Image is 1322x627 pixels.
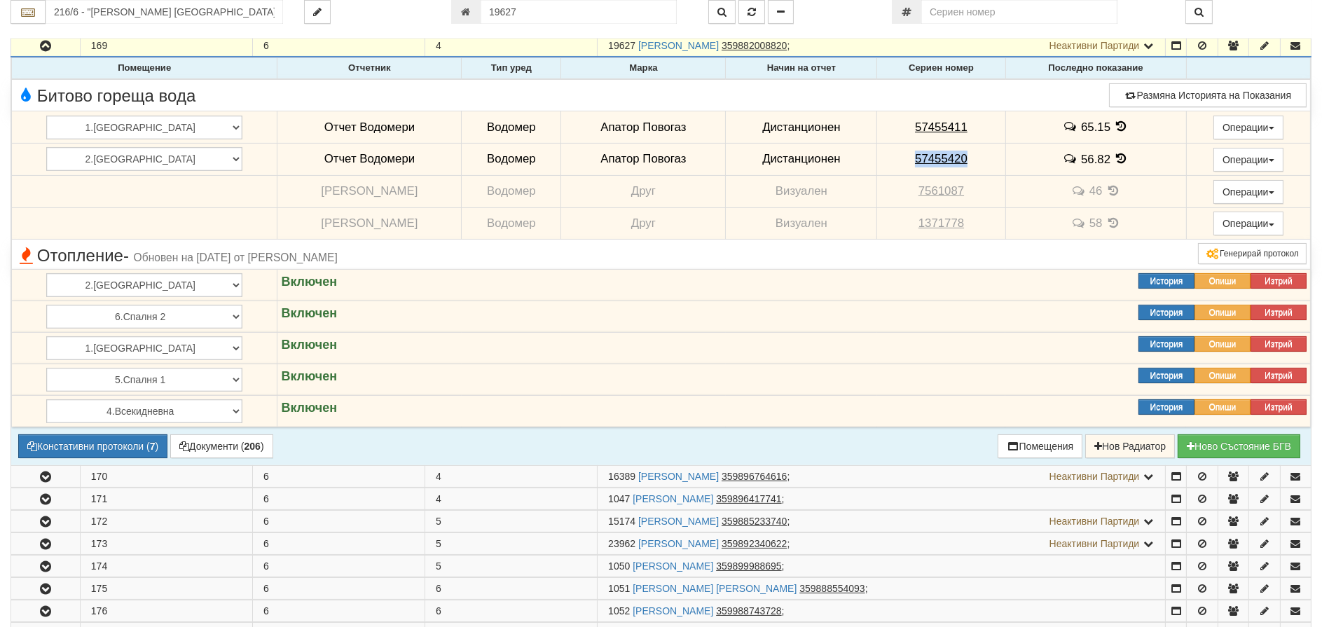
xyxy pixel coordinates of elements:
[608,471,635,482] span: Партида №
[608,605,630,616] span: Партида №
[1049,40,1140,51] span: Неактивни Партиди
[436,538,441,549] span: 5
[1070,216,1089,230] span: История на забележките
[598,532,1166,554] td: ;
[1178,434,1300,458] button: Новo Състояние БГВ
[638,40,719,51] a: [PERSON_NAME]
[598,488,1166,509] td: ;
[1114,152,1129,165] span: История на показанията
[1089,216,1103,230] span: 58
[281,306,337,320] strong: Включен
[722,40,787,51] tcxspan: Call 359882008820 via 3CX
[252,488,425,509] td: 6
[726,207,877,240] td: Визуален
[1106,216,1121,230] span: История на показанията
[608,516,635,527] span: Партида №
[12,58,277,79] th: Помещение
[1005,58,1186,79] th: Последно показание
[1213,212,1283,235] button: Операции
[598,577,1166,599] td: ;
[80,532,252,554] td: 173
[281,275,337,289] strong: Включен
[1213,116,1283,139] button: Операции
[321,184,418,198] span: [PERSON_NAME]
[1251,305,1307,320] button: Изтрий
[638,516,719,527] a: [PERSON_NAME]
[561,111,726,144] td: Апатор Повогаз
[633,605,713,616] a: [PERSON_NAME]
[281,369,337,383] strong: Включен
[608,538,635,549] span: Партида №
[252,35,425,57] td: 6
[918,184,964,198] tcxspan: Call 7561087 via 3CX
[561,207,726,240] td: Друг
[716,560,781,572] tcxspan: Call 359899988695 via 3CX
[1213,180,1283,204] button: Операции
[716,493,781,504] tcxspan: Call 359896417741 via 3CX
[608,560,630,572] span: Партида №
[1194,336,1251,352] button: Опиши
[1138,305,1194,320] button: История
[726,58,877,79] th: Начин на отчет
[252,532,425,554] td: 6
[1063,152,1081,165] span: История на забележките
[1213,148,1283,172] button: Операции
[80,465,252,487] td: 170
[436,516,441,527] span: 5
[1194,305,1251,320] button: Опиши
[638,471,719,482] a: [PERSON_NAME]
[633,493,713,504] a: [PERSON_NAME]
[1194,273,1251,289] button: Опиши
[1251,273,1307,289] button: Изтрий
[462,207,561,240] td: Водомер
[1251,368,1307,383] button: Изтрий
[281,338,337,352] strong: Включен
[608,583,630,594] span: Партида №
[1049,538,1140,549] span: Неактивни Партиди
[436,605,441,616] span: 6
[722,538,787,549] tcxspan: Call 359892340622 via 3CX
[998,434,1083,458] button: Помещения
[918,216,964,230] tcxspan: Call 1371778 via 3CX
[245,441,261,452] b: 206
[80,35,252,57] td: 169
[915,120,968,134] tcxspan: Call 57455411 via 3CX
[1138,399,1194,415] button: История
[1063,120,1081,133] span: История на забележките
[726,111,877,144] td: Дистанционен
[1081,153,1110,166] span: 56.82
[608,493,630,504] span: Партида №
[608,40,635,51] span: Партида №
[561,143,726,175] td: Апатор Повогаз
[915,152,968,165] tcxspan: Call 57455420 via 3CX
[462,175,561,207] td: Водомер
[638,538,719,549] a: [PERSON_NAME]
[80,510,252,532] td: 172
[1138,336,1194,352] button: История
[80,600,252,621] td: 176
[722,471,787,482] tcxspan: Call 359896764616 via 3CX
[633,583,797,594] a: [PERSON_NAME] [PERSON_NAME]
[1085,434,1175,458] button: Нов Радиатор
[1081,120,1110,134] span: 65.15
[1109,83,1307,107] button: Размяна Историята на Показания
[436,471,441,482] span: 4
[281,401,337,415] strong: Включен
[18,434,167,458] button: Констативни протоколи (7)
[561,58,726,79] th: Марка
[80,555,252,577] td: 174
[1106,184,1121,198] span: История на показанията
[1251,336,1307,352] button: Изтрий
[80,488,252,509] td: 171
[1251,399,1307,415] button: Изтрий
[462,111,561,144] td: Водомер
[598,465,1166,487] td: ;
[598,555,1166,577] td: ;
[321,216,418,230] span: [PERSON_NAME]
[134,252,338,263] span: Обновен на [DATE] от [PERSON_NAME]
[1138,273,1194,289] button: История
[436,583,441,594] span: 6
[1194,368,1251,383] button: Опиши
[1070,184,1089,198] span: История на забележките
[436,560,441,572] span: 5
